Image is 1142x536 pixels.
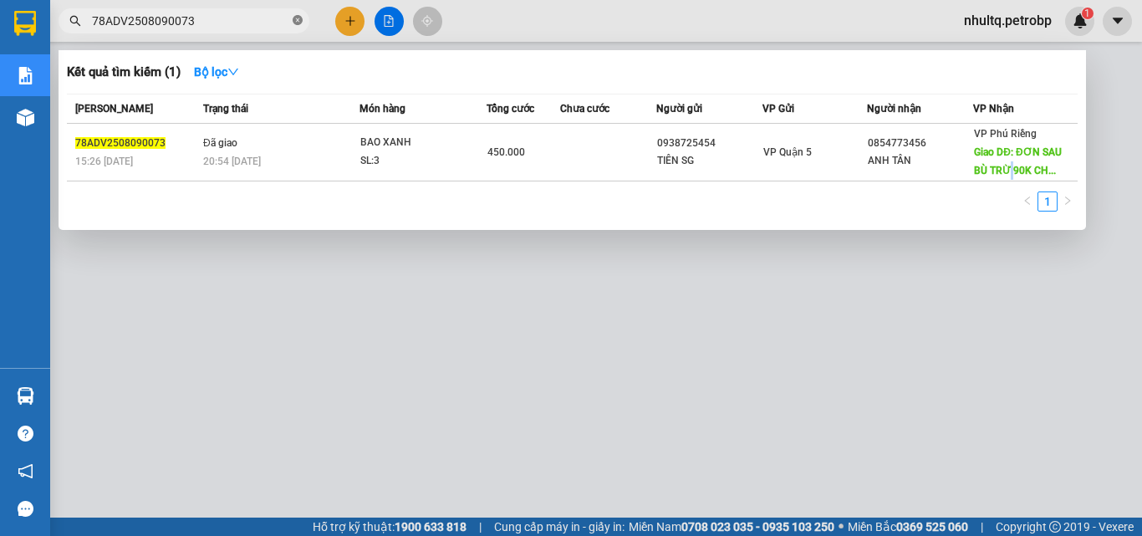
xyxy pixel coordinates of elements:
span: close-circle [293,13,303,29]
span: left [1022,196,1032,206]
span: 20:54 [DATE] [203,156,261,167]
div: BAO XANH [360,134,486,152]
span: VP Quận 5 [763,146,812,158]
span: Đã giao [203,137,237,149]
span: Chưa cước [560,103,609,115]
img: warehouse-icon [17,387,34,405]
span: Người gửi [656,103,702,115]
div: ANH TÂN [868,152,972,170]
span: Người nhận [867,103,921,115]
span: [PERSON_NAME] [75,103,153,115]
div: 0938725454 [657,135,762,152]
li: Previous Page [1017,191,1037,212]
span: Trạng thái [203,103,248,115]
span: Tổng cước [487,103,534,115]
span: close-circle [293,15,303,25]
a: 1 [1038,192,1057,211]
img: solution-icon [17,67,34,84]
span: 78ADV2508090073 [75,137,166,149]
strong: Bộ lọc [194,65,239,79]
li: 1 [1037,191,1058,212]
span: 15:26 [DATE] [75,156,133,167]
button: right [1058,191,1078,212]
button: left [1017,191,1037,212]
li: Next Page [1058,191,1078,212]
span: down [227,66,239,78]
div: SL: 3 [360,152,486,171]
h3: Kết quả tìm kiếm ( 1 ) [67,64,181,81]
div: TIÊN SG [657,152,762,170]
span: question-circle [18,426,33,442]
span: message [18,501,33,517]
button: Bộ lọcdown [181,59,252,85]
span: right [1063,196,1073,206]
span: VP Nhận [973,103,1014,115]
span: notification [18,463,33,479]
span: search [69,15,81,27]
img: warehouse-icon [17,109,34,126]
div: 0854773456 [868,135,972,152]
span: Giao DĐ: ĐƠN SAU BÙ TRỪ 90K CH... [974,146,1061,176]
span: VP Phú Riềng [974,128,1037,140]
span: Món hàng [359,103,405,115]
input: Tìm tên, số ĐT hoặc mã đơn [92,12,289,30]
span: VP Gửi [762,103,794,115]
img: logo-vxr [14,11,36,36]
span: 450.000 [487,146,525,158]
